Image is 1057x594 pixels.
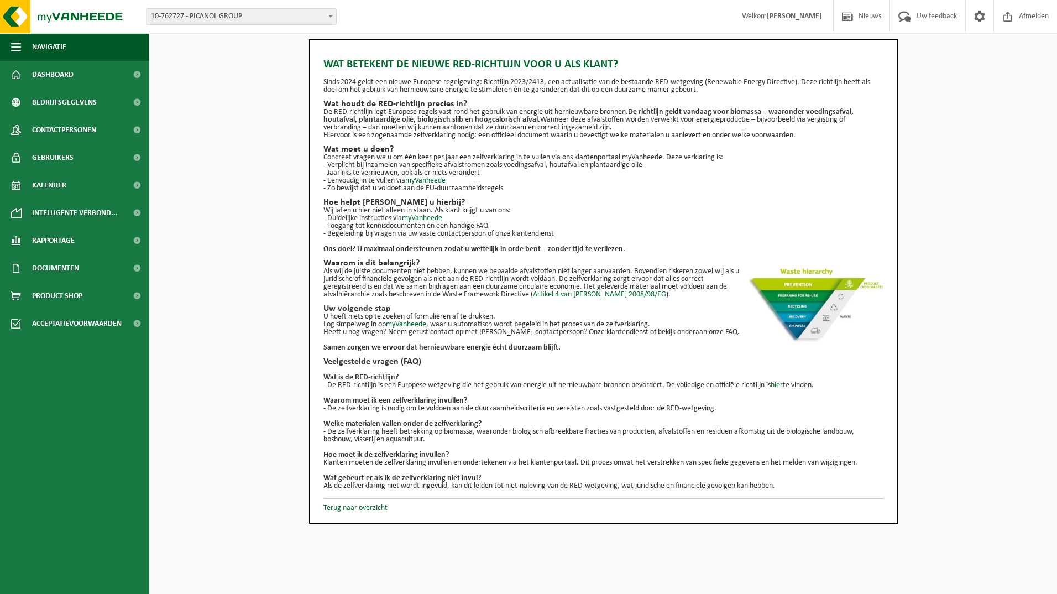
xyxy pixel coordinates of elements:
p: Sinds 2024 geldt een nieuwe Europese regelgeving: Richtlijn 2023/2413, een actualisatie van de be... [323,79,883,94]
span: 10-762727 - PICANOL GROUP [146,9,336,24]
h2: Veelgestelde vragen (FAQ) [323,357,883,366]
span: Product Shop [32,282,82,310]
h2: Uw volgende stap [323,304,883,313]
h2: Wat moet u doen? [323,145,883,154]
a: hier [771,381,783,389]
b: Wat is de RED-richtlijn? [323,373,399,382]
span: Wat betekent de nieuwe RED-richtlijn voor u als klant? [323,56,618,73]
p: - De zelfverklaring is nodig om te voldoen aan de duurzaamheidscriteria en vereisten zoals vastge... [323,405,883,413]
b: Hoe moet ik de zelfverklaring invullen? [323,451,449,459]
a: myVanheede [405,176,446,185]
b: Samen zorgen we ervoor dat hernieuwbare energie écht duurzaam blijft. [323,343,561,352]
a: myVanheede [386,320,426,329]
b: Welke materialen vallen onder de zelfverklaring? [323,420,482,428]
p: Wij laten u hier niet alleen in staan. Als klant krijgt u van ons: [323,207,883,215]
p: - Eenvoudig in te vullen via [323,177,883,185]
strong: De richtlijn geldt vandaag voor biomassa – waaronder voedingsafval, houtafval, plantaardige olie,... [323,108,854,124]
span: Gebruikers [32,144,74,171]
p: - De RED-richtlijn is een Europese wetgeving die het gebruik van energie uit hernieuwbare bronnen... [323,382,883,389]
b: Waarom moet ik een zelfverklaring invullen? [323,397,467,405]
span: 10-762727 - PICANOL GROUP [146,8,337,25]
span: Acceptatievoorwaarden [32,310,122,337]
a: Artikel 4 van [PERSON_NAME] 2008/98/EG [533,290,666,299]
span: Documenten [32,254,79,282]
span: Intelligente verbond... [32,199,118,227]
p: - Toegang tot kennisdocumenten en een handige FAQ [323,222,883,230]
p: U hoeft niets op te zoeken of formulieren af te drukken. Log simpelweg in op , waar u automatisch... [323,313,883,329]
h2: Waarom is dit belangrijk? [323,259,883,268]
p: De RED-richtlijn legt Europese regels vast rond het gebruik van energie uit hernieuwbare bronnen.... [323,108,883,132]
b: Wat gebeurt er als ik de zelfverklaring niet invul? [323,474,481,482]
span: Dashboard [32,61,74,88]
p: Concreet vragen we u om één keer per jaar een zelfverklaring in te vullen via ons klantenportaal ... [323,154,883,161]
p: Hiervoor is een zogenaamde zelfverklaring nodig: een officieel document waarin u bevestigt welke ... [323,132,883,139]
span: Bedrijfsgegevens [32,88,97,116]
span: Contactpersonen [32,116,96,144]
p: - Zo bewijst dat u voldoet aan de EU-duurzaamheidsregels [323,185,883,192]
strong: Ons doel? U maximaal ondersteunen zodat u wettelijk in orde bent – zonder tijd te verliezen. [323,245,625,253]
span: Kalender [32,171,66,199]
h2: Wat houdt de RED-richtlijn precies in? [323,100,883,108]
p: - Duidelijke instructies via [323,215,883,222]
span: Navigatie [32,33,66,61]
h2: Hoe helpt [PERSON_NAME] u hierbij? [323,198,883,207]
p: - Begeleiding bij vragen via uw vaste contactpersoon of onze klantendienst [323,230,883,238]
p: - De zelfverklaring heeft betrekking op biomassa, waaronder biologisch afbreekbare fracties van p... [323,428,883,444]
span: Rapportage [32,227,75,254]
p: Als de zelfverklaring niet wordt ingevuld, kan dit leiden tot niet-naleving van de RED-wetgeving,... [323,482,883,490]
strong: [PERSON_NAME] [767,12,822,20]
p: Klanten moeten de zelfverklaring invullen en ondertekenen via het klantenportaal. Dit proces omva... [323,459,883,467]
p: - Verplicht bij inzamelen van specifieke afvalstromen zoals voedingsafval, houtafval en plantaard... [323,161,883,169]
p: Heeft u nog vragen? Neem gerust contact op met [PERSON_NAME]-contactpersoon? Onze klantendienst o... [323,329,883,336]
p: - Jaarlijks te vernieuwen, ook als er niets verandert [323,169,883,177]
a: Terug naar overzicht [323,504,388,512]
a: myVanheede [402,214,442,222]
p: Als wij de juiste documenten niet hebben, kunnen we bepaalde afvalstoffen niet langer aanvaarden.... [323,268,883,299]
